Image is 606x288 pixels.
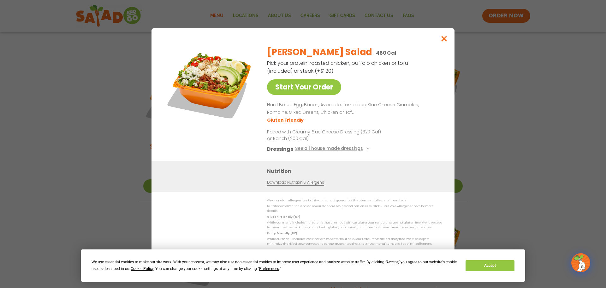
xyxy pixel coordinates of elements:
p: 460 Cal [376,49,396,57]
p: Pick your protein: roasted chicken, buffalo chicken or tofu (included) or steak (+$1.20) [267,59,409,75]
button: Close modal [434,28,454,49]
h3: Dressings [267,145,293,153]
p: While our menu includes ingredients that are made without gluten, our restaurants are not gluten ... [267,220,442,230]
div: Cookie Consent Prompt [81,249,525,282]
span: Preferences [259,267,279,271]
p: Paired with Creamy Blue Cheese Dressing (320 Cal) or Ranch (200 Cal) [267,128,384,142]
img: wpChatIcon [572,254,590,272]
p: We are not an allergen free facility and cannot guarantee the absence of allergens in our foods. [267,198,442,203]
strong: Gluten Friendly (GF) [267,215,300,218]
p: Hard Boiled Egg, Bacon, Avocado, Tomatoes, Blue Cheese Crumbles, Romaine, Mixed Greens, Chicken o... [267,101,439,116]
strong: Dairy Friendly (DF) [267,231,297,235]
p: Nutrition information is based on our standard recipes and portion sizes. Click Nutrition & Aller... [267,204,442,214]
span: Cookie Policy [131,267,153,271]
a: Download Nutrition & Allergens [267,179,324,185]
h2: [PERSON_NAME] Salad [267,46,372,59]
button: See all house made dressings [295,145,372,153]
p: While our menu includes foods that are made without dairy, our restaurants are not dairy free. We... [267,237,442,247]
li: Gluten Friendly [267,117,305,123]
a: Start Your Order [267,79,341,95]
button: Accept [466,260,514,271]
img: Featured product photo for Cobb Salad [166,41,254,129]
h3: Nutrition [267,167,445,175]
div: We use essential cookies to make our site work. With your consent, we may also use non-essential ... [92,259,458,272]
